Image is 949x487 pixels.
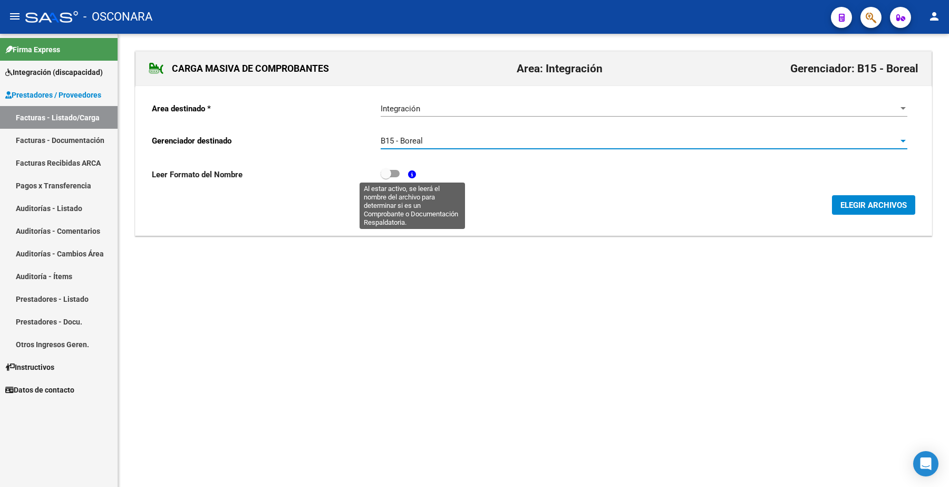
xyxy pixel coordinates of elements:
[149,60,329,77] h1: CARGA MASIVA DE COMPROBANTES
[5,361,54,373] span: Instructivos
[5,66,103,78] span: Integración (discapacidad)
[381,136,423,146] span: B15 - Boreal
[83,5,152,28] span: - OSCONARA
[840,200,907,210] span: ELEGIR ARCHIVOS
[832,195,915,215] button: ELEGIR ARCHIVOS
[5,44,60,55] span: Firma Express
[5,89,101,101] span: Prestadores / Proveedores
[790,59,918,79] h2: Gerenciador: B15 - Boreal
[152,103,381,114] p: Area destinado *
[913,451,938,476] div: Open Intercom Messenger
[8,10,21,23] mat-icon: menu
[517,59,603,79] h2: Area: Integración
[381,104,420,113] span: Integración
[152,169,381,180] p: Leer Formato del Nombre
[5,384,74,396] span: Datos de contacto
[928,10,941,23] mat-icon: person
[152,135,381,147] p: Gerenciador destinado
